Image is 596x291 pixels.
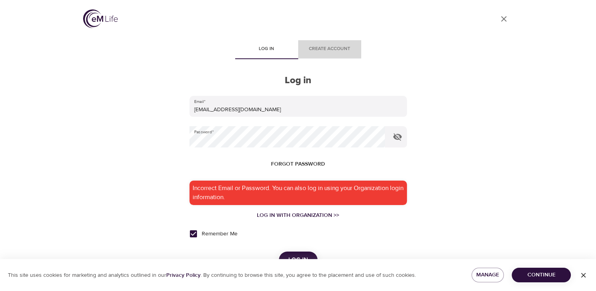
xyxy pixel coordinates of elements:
[288,255,308,265] span: Log in
[478,270,498,280] span: Manage
[189,211,407,219] a: Log in with Organization >>
[518,270,564,280] span: Continue
[271,159,325,169] span: Forgot password
[472,268,504,282] button: Manage
[83,9,118,28] img: logo
[166,272,201,279] a: Privacy Policy
[189,40,407,59] div: disabled tabs example
[202,230,238,238] span: Remember Me
[494,9,513,28] a: close
[240,45,293,53] span: Log in
[189,181,407,205] div: Incorrect Email or Password. You can also log in using your Organization login information.
[303,45,356,53] span: Create account
[279,252,317,268] button: Log in
[268,157,328,172] button: Forgot password
[189,75,407,86] h2: Log in
[512,268,571,282] button: Continue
